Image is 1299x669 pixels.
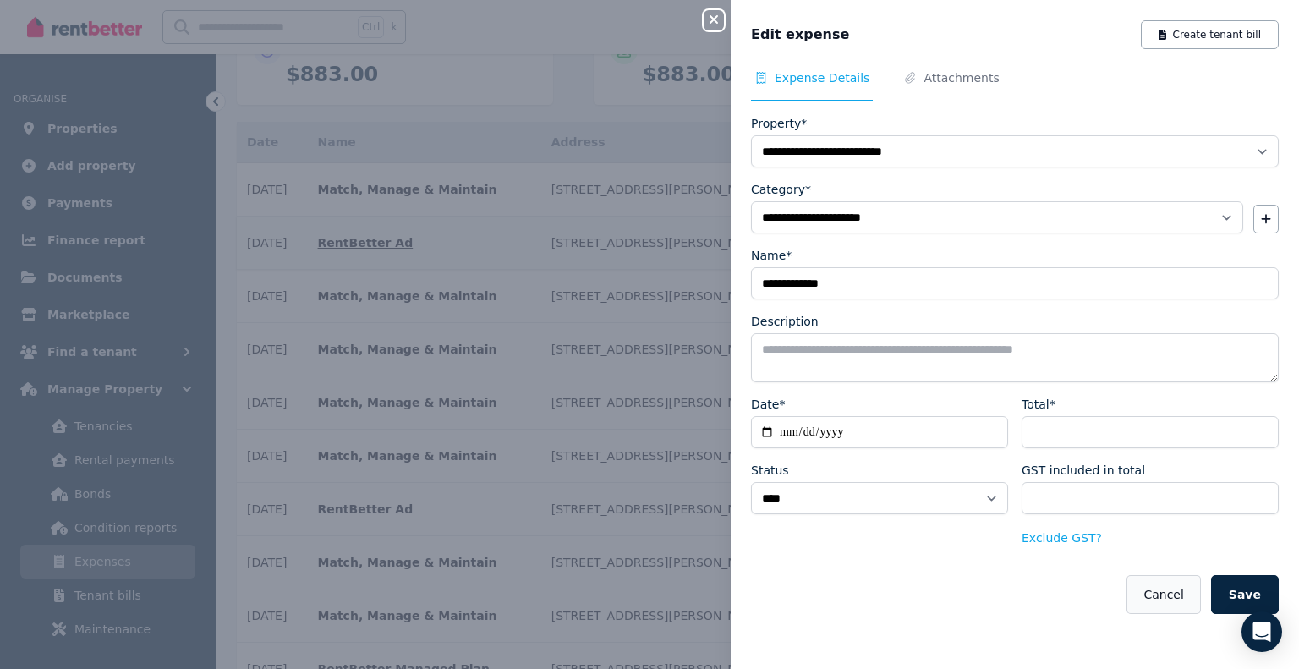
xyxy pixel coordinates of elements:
[1211,575,1279,614] button: Save
[751,396,785,413] label: Date*
[751,462,789,479] label: Status
[751,181,811,198] label: Category*
[1022,396,1055,413] label: Total*
[751,313,819,330] label: Description
[751,69,1279,101] nav: Tabs
[1241,611,1282,652] div: Open Intercom Messenger
[1022,529,1102,546] button: Exclude GST?
[924,69,999,86] span: Attachments
[1141,20,1279,49] button: Create tenant bill
[751,25,849,45] span: Edit expense
[1022,462,1145,479] label: GST included in total
[751,247,792,264] label: Name*
[775,69,869,86] span: Expense Details
[1126,575,1200,614] button: Cancel
[751,115,807,132] label: Property*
